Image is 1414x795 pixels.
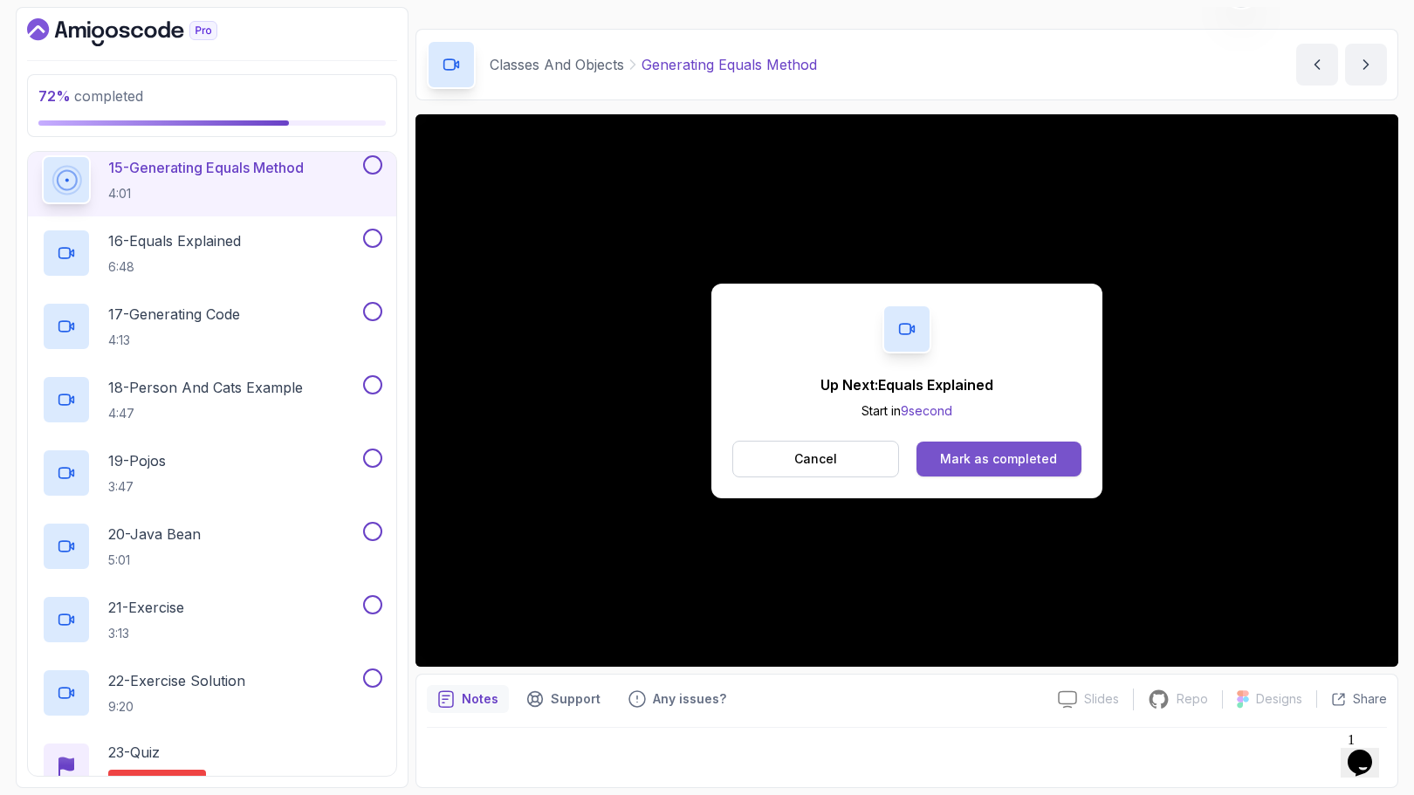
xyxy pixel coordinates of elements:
[108,230,241,251] p: 16 - Equals Explained
[732,441,899,477] button: Cancel
[108,625,184,642] p: 3:13
[42,375,382,424] button: 18-Person And Cats Example4:47
[1296,44,1338,86] button: previous content
[108,478,166,496] p: 3:47
[42,229,382,278] button: 16-Equals Explained6:48
[108,377,303,398] p: 18 - Person And Cats Example
[642,54,817,75] p: Generating Equals Method
[108,450,166,471] p: 19 - Pojos
[108,332,240,349] p: 4:13
[108,698,245,716] p: 9:20
[42,155,382,204] button: 15-Generating Equals Method4:01
[38,87,143,105] span: completed
[516,685,611,713] button: Support button
[108,742,160,763] p: 23 - Quiz
[820,374,993,395] p: Up Next: Equals Explained
[1353,690,1387,708] p: Share
[1341,725,1397,778] iframe: chat widget
[42,668,382,717] button: 22-Exercise Solution9:20
[1256,690,1302,708] p: Designs
[462,690,498,708] p: Notes
[1345,44,1387,86] button: next content
[42,522,382,571] button: 20-Java Bean5:01
[916,442,1081,476] button: Mark as completed
[415,114,1398,667] iframe: 14 - Generating Equals method
[551,690,601,708] p: Support
[27,18,257,46] a: Dashboard
[108,258,241,276] p: 6:48
[42,742,382,791] button: 23-QuizRequired-quiz
[108,157,304,178] p: 15 - Generating Equals Method
[618,685,737,713] button: Feedback button
[1084,690,1119,708] p: Slides
[119,773,172,787] span: Required-
[108,405,303,422] p: 4:47
[42,302,382,351] button: 17-Generating Code4:13
[108,552,201,569] p: 5:01
[427,685,509,713] button: notes button
[108,670,245,691] p: 22 - Exercise Solution
[172,773,196,787] span: quiz
[108,185,304,202] p: 4:01
[901,403,952,418] span: 9 second
[108,524,201,545] p: 20 - Java Bean
[490,54,624,75] p: Classes And Objects
[108,304,240,325] p: 17 - Generating Code
[1316,690,1387,708] button: Share
[38,87,71,105] span: 72 %
[794,450,837,468] p: Cancel
[108,597,184,618] p: 21 - Exercise
[42,595,382,644] button: 21-Exercise3:13
[820,402,993,420] p: Start in
[1177,690,1208,708] p: Repo
[940,450,1057,468] div: Mark as completed
[653,690,726,708] p: Any issues?
[42,449,382,497] button: 19-Pojos3:47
